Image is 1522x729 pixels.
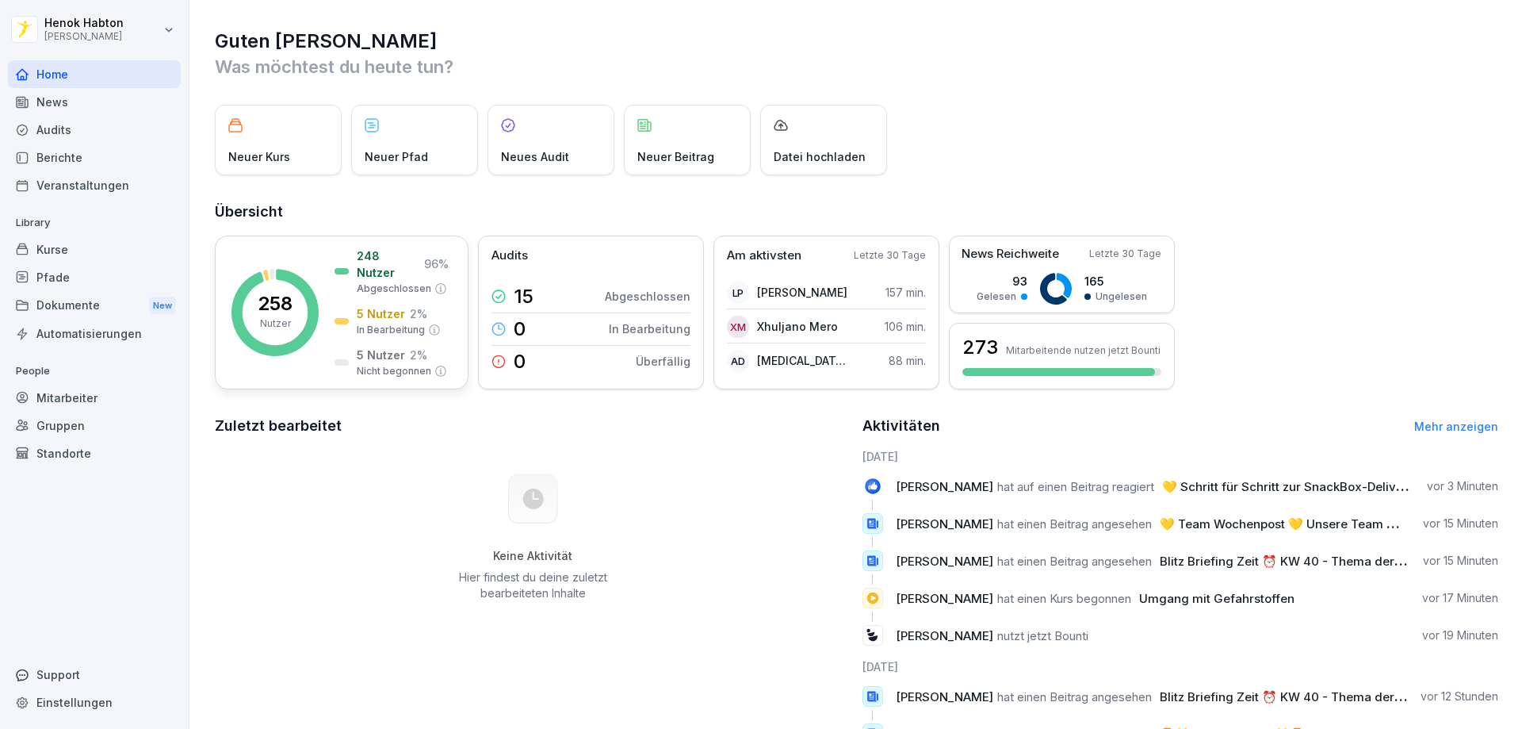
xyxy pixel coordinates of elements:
p: vor 15 Minuten [1423,516,1498,531]
p: News Reichweite [962,245,1059,263]
p: 2 % [410,305,427,322]
p: Abgeschlossen [605,288,690,305]
p: [PERSON_NAME] [757,284,847,301]
p: Abgeschlossen [357,282,431,296]
p: [PERSON_NAME] [44,31,124,42]
span: [PERSON_NAME] [896,628,993,643]
p: 5 Nutzer [357,305,405,322]
a: Audits [8,116,181,144]
p: 258 [258,294,293,313]
div: LP [727,282,749,304]
p: vor 3 Minuten [1427,478,1498,494]
p: Ungelesen [1096,290,1147,304]
h2: Aktivitäten [862,415,940,437]
a: Automatisierungen [8,320,181,347]
a: Pfade [8,263,181,291]
p: In Bearbeitung [609,320,690,337]
p: [MEDICAL_DATA][PERSON_NAME] [757,352,848,369]
p: vor 12 Stunden [1421,689,1498,704]
span: hat einen Beitrag angesehen [997,689,1152,704]
p: 157 min. [885,284,926,301]
p: 2 % [410,347,427,363]
p: 88 min. [889,352,926,369]
p: Was möchtest du heute tun? [215,54,1498,79]
div: Support [8,661,181,689]
a: Veranstaltungen [8,171,181,199]
div: AD [727,350,749,372]
span: hat einen Beitrag angesehen [997,516,1152,531]
h5: Keine Aktivität [453,549,613,563]
span: hat einen Beitrag angesehen [997,554,1152,569]
div: New [149,297,176,315]
p: Henok Habton [44,17,124,30]
p: Mitarbeitende nutzen jetzt Bounti [1006,344,1161,356]
span: [PERSON_NAME] [896,591,993,606]
a: News [8,88,181,116]
p: Datei hochladen [774,148,866,165]
p: 248 Nutzer [357,247,419,281]
p: Neues Audit [501,148,569,165]
p: Neuer Beitrag [637,148,714,165]
a: DokumenteNew [8,291,181,320]
p: Gelesen [977,290,1016,304]
p: 96 % [424,255,449,272]
p: 93 [977,273,1027,290]
a: Mitarbeiter [8,384,181,412]
p: Nicht begonnen [357,364,431,378]
p: People [8,359,181,384]
h6: [DATE] [862,658,1499,675]
h2: Übersicht [215,201,1498,223]
a: Gruppen [8,412,181,439]
span: [PERSON_NAME] [896,479,993,494]
a: Einstellungen [8,689,181,716]
a: Standorte [8,439,181,467]
p: 0 [514,320,526,339]
p: Neuer Pfad [365,148,428,165]
h6: [DATE] [862,448,1499,465]
span: [PERSON_NAME] [896,689,993,704]
p: vor 15 Minuten [1423,553,1498,569]
a: Kurse [8,236,181,263]
p: Am aktivsten [727,247,801,265]
p: 165 [1084,273,1147,290]
span: Umgang mit Gefahrstoffen [1139,591,1294,606]
p: Audits [491,247,528,265]
p: Nutzer [260,317,291,331]
div: XM [727,316,749,338]
p: 106 min. [885,318,926,335]
p: 0 [514,352,526,371]
h3: 273 [962,334,998,361]
span: nutzt jetzt Bounti [997,628,1088,643]
p: Hier findest du deine zuletzt bearbeiteten Inhalte [453,570,613,601]
span: hat auf einen Beitrag reagiert [997,479,1154,494]
p: Library [8,210,181,236]
p: Letzte 30 Tage [854,248,926,263]
span: [PERSON_NAME] [896,554,993,569]
a: Berichte [8,144,181,171]
p: Neuer Kurs [228,148,290,165]
span: hat einen Kurs begonnen [997,591,1131,606]
p: In Bearbeitung [357,323,425,337]
p: Überfällig [636,353,690,370]
p: 15 [514,287,533,306]
span: [PERSON_NAME] [896,516,993,531]
div: Dokumente [8,291,181,320]
p: vor 17 Minuten [1422,590,1498,606]
a: Home [8,60,181,88]
p: Xhuljano Mero [757,318,838,335]
a: Mehr anzeigen [1414,420,1498,433]
h1: Guten [PERSON_NAME] [215,29,1498,54]
h2: Zuletzt bearbeitet [215,415,851,437]
p: 5 Nutzer [357,347,405,363]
